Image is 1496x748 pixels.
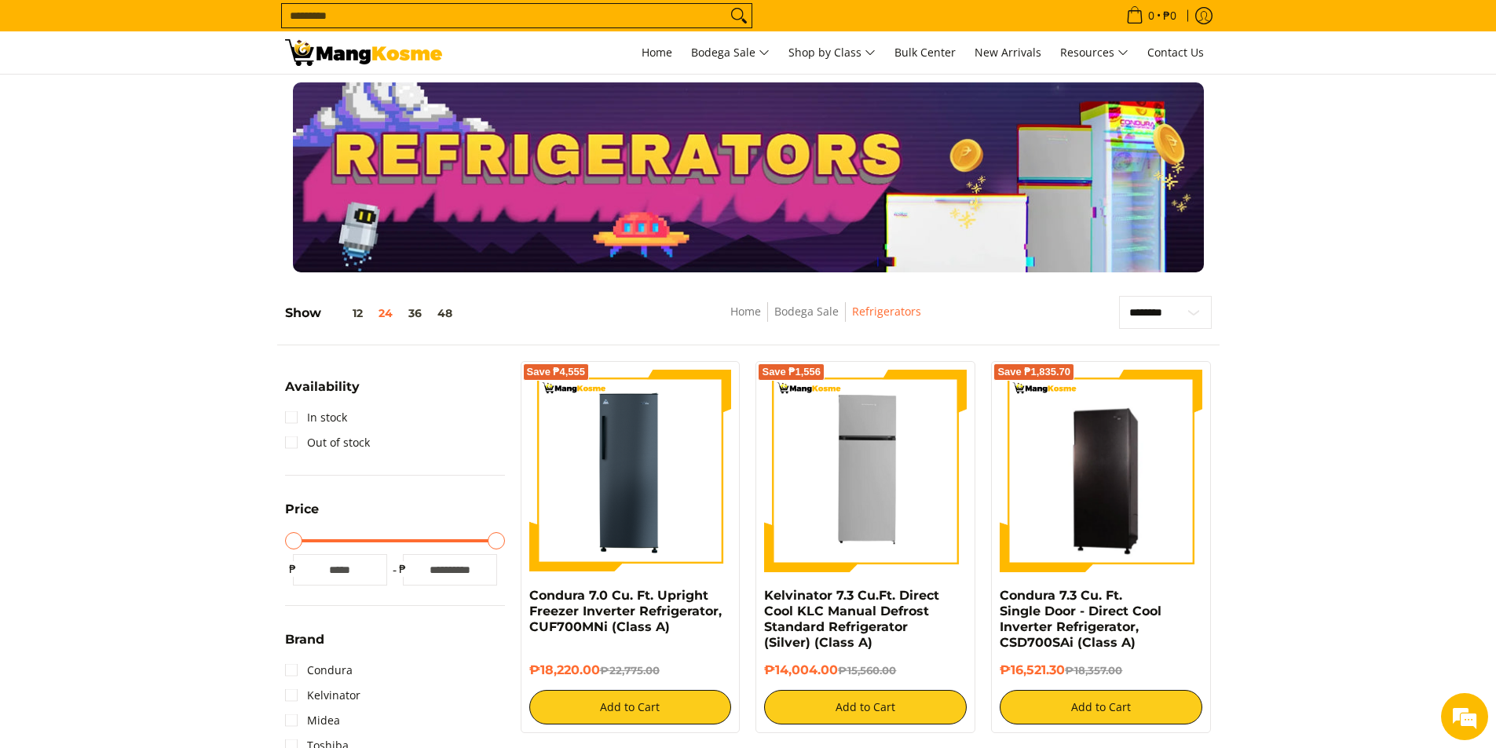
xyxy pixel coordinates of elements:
[764,370,967,572] img: Kelvinator 7.3 Cu.Ft. Direct Cool KLC Manual Defrost Standard Refrigerator (Silver) (Class A)
[285,39,442,66] img: Bodega Sale Refrigerator l Mang Kosme: Home Appliances Warehouse Sale
[683,31,777,74] a: Bodega Sale
[1139,31,1212,74] a: Contact Us
[1121,7,1181,24] span: •
[762,367,821,377] span: Save ₱1,556
[285,561,301,577] span: ₱
[788,43,876,63] span: Shop by Class
[285,430,370,455] a: Out of stock
[764,690,967,724] button: Add to Cart
[458,31,1212,74] nav: Main Menu
[1052,31,1136,74] a: Resources
[285,503,319,527] summary: Open
[430,307,460,319] button: 48
[395,561,411,577] span: ₱
[321,307,371,319] button: 12
[285,658,353,683] a: Condura
[529,370,732,572] img: Condura 7.0 Cu. Ft. Upright Freezer Inverter Refrigerator, CUF700MNi (Class A)
[1000,372,1202,570] img: Condura 7.3 Cu. Ft. Single Door - Direct Cool Inverter Refrigerator, CSD700SAi (Class A)
[894,45,956,60] span: Bulk Center
[616,302,1036,338] nav: Breadcrumbs
[600,664,660,677] del: ₱22,775.00
[285,381,360,393] span: Availability
[975,45,1041,60] span: New Arrivals
[634,31,680,74] a: Home
[781,31,883,74] a: Shop by Class
[726,4,752,27] button: Search
[285,381,360,405] summary: Open
[1065,664,1122,677] del: ₱18,357.00
[730,304,761,319] a: Home
[371,307,401,319] button: 24
[691,43,770,63] span: Bodega Sale
[1147,45,1204,60] span: Contact Us
[1146,10,1157,21] span: 0
[529,588,722,634] a: Condura 7.0 Cu. Ft. Upright Freezer Inverter Refrigerator, CUF700MNi (Class A)
[764,588,939,650] a: Kelvinator 7.3 Cu.Ft. Direct Cool KLC Manual Defrost Standard Refrigerator (Silver) (Class A)
[285,633,324,646] span: Brand
[774,304,839,319] a: Bodega Sale
[529,662,732,678] h6: ₱18,220.00
[401,307,430,319] button: 36
[285,405,347,430] a: In stock
[1000,588,1161,650] a: Condura 7.3 Cu. Ft. Single Door - Direct Cool Inverter Refrigerator, CSD700SAi (Class A)
[642,45,672,60] span: Home
[967,31,1049,74] a: New Arrivals
[764,662,967,678] h6: ₱14,004.00
[1000,662,1202,678] h6: ₱16,521.30
[887,31,964,74] a: Bulk Center
[285,503,319,516] span: Price
[285,708,340,733] a: Midea
[527,367,586,377] span: Save ₱4,555
[285,683,360,708] a: Kelvinator
[285,305,460,321] h5: Show
[529,690,732,724] button: Add to Cart
[1060,43,1128,63] span: Resources
[285,633,324,658] summary: Open
[838,664,896,677] del: ₱15,560.00
[852,304,921,319] a: Refrigerators
[997,367,1070,377] span: Save ₱1,835.70
[1161,10,1179,21] span: ₱0
[1000,690,1202,724] button: Add to Cart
